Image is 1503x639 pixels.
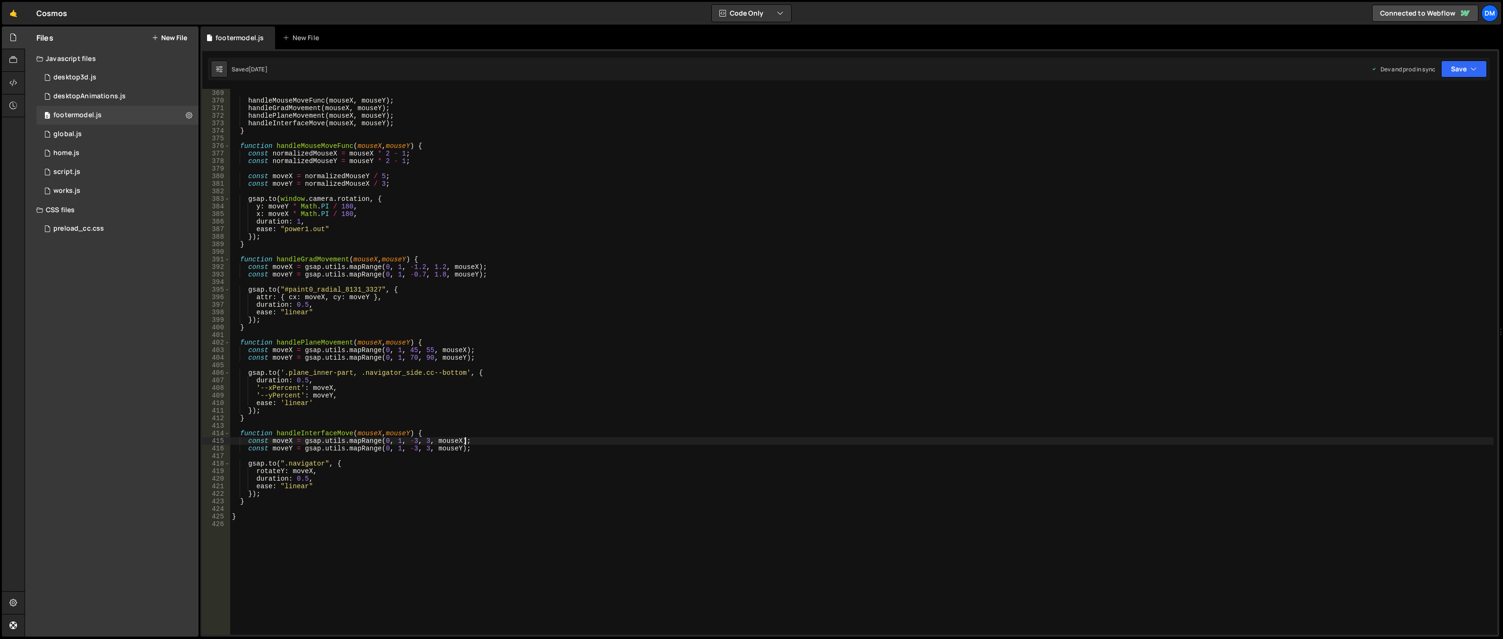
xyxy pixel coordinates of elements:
[36,181,199,200] div: 4562/18273.js
[202,483,230,490] div: 421
[202,316,230,324] div: 399
[202,142,230,150] div: 376
[202,188,230,195] div: 382
[249,65,268,73] div: [DATE]
[202,339,230,346] div: 402
[53,168,80,176] div: script.js
[36,8,67,19] div: Cosmos
[202,195,230,203] div: 383
[36,125,199,144] div: 4562/18145.js
[1372,5,1478,22] a: Connected to Webflow
[202,233,230,241] div: 388
[202,180,230,188] div: 381
[202,97,230,104] div: 370
[202,278,230,286] div: 394
[202,294,230,301] div: 396
[202,120,230,127] div: 373
[202,362,230,369] div: 405
[202,324,230,331] div: 400
[216,33,264,43] div: footermodel.js
[53,149,79,157] div: home.js
[202,225,230,233] div: 387
[232,65,268,73] div: Saved
[36,87,199,106] div: 4562/19933.js
[1371,65,1435,73] div: Dev and prod in sync
[202,392,230,399] div: 409
[202,346,230,354] div: 403
[202,263,230,271] div: 392
[25,200,199,219] div: CSS files
[202,301,230,309] div: 397
[202,271,230,278] div: 393
[202,210,230,218] div: 385
[202,241,230,248] div: 389
[202,513,230,520] div: 425
[1441,60,1487,78] button: Save
[202,309,230,316] div: 398
[202,248,230,256] div: 390
[202,505,230,513] div: 424
[53,225,104,233] div: preload_cc.css
[202,203,230,210] div: 384
[202,437,230,445] div: 415
[36,219,199,238] div: 4562/19944.css
[1481,5,1498,22] a: Dm
[202,112,230,120] div: 372
[53,187,80,195] div: works.js
[202,256,230,263] div: 391
[2,2,25,25] a: 🤙
[202,157,230,165] div: 378
[25,49,199,68] div: Javascript files
[202,407,230,414] div: 411
[202,135,230,142] div: 375
[202,331,230,339] div: 401
[202,384,230,392] div: 408
[36,33,53,43] h2: Files
[44,112,50,120] span: 0
[202,150,230,157] div: 377
[202,498,230,505] div: 423
[36,106,199,125] div: 4562/19930.js
[202,422,230,430] div: 413
[202,369,230,377] div: 406
[202,520,230,528] div: 426
[202,377,230,384] div: 407
[202,286,230,294] div: 395
[712,5,791,22] button: Code Only
[202,399,230,407] div: 410
[202,354,230,362] div: 404
[202,127,230,135] div: 374
[152,34,187,42] button: New File
[53,111,102,120] div: footermodel.js
[202,490,230,498] div: 422
[53,92,126,101] div: desktopAnimations.js
[202,475,230,483] div: 420
[202,414,230,422] div: 412
[202,89,230,97] div: 369
[202,218,230,225] div: 386
[202,173,230,180] div: 380
[36,163,199,181] div: 4562/8178.js
[202,460,230,467] div: 418
[283,33,322,43] div: New File
[202,452,230,460] div: 417
[202,445,230,452] div: 416
[202,430,230,437] div: 414
[36,144,199,163] div: 4562/18224.js
[36,68,199,87] div: 4562/19931.js
[202,104,230,112] div: 371
[53,130,82,138] div: global.js
[53,73,96,82] div: desktop3d.js
[202,165,230,173] div: 379
[202,467,230,475] div: 419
